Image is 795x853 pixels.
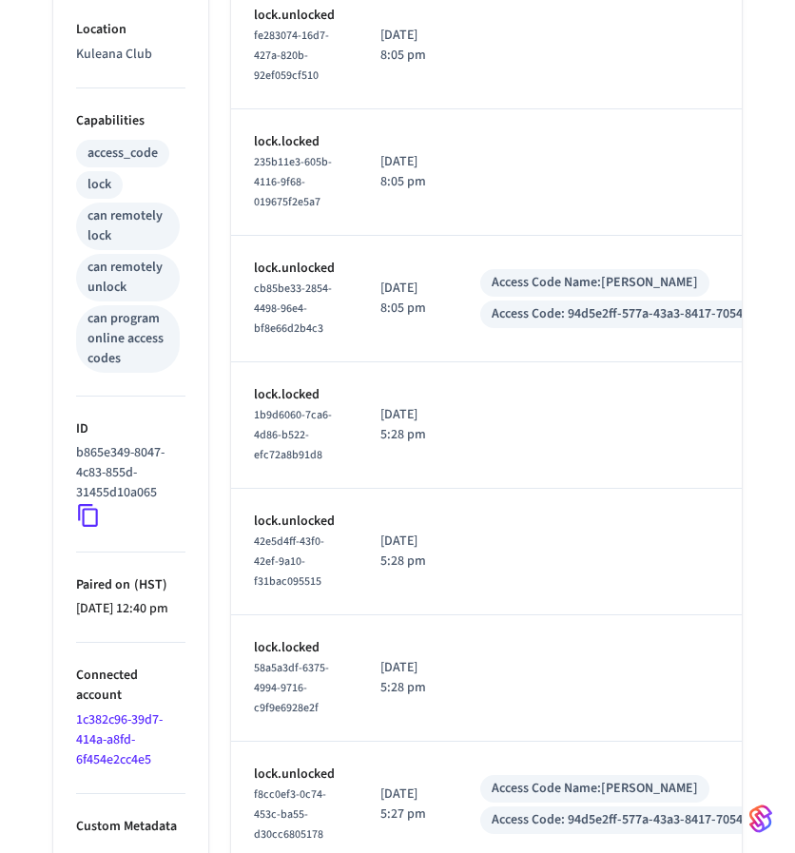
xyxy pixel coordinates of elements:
[254,786,326,843] span: f8cc0ef3-0c74-453c-ba55-d30cc6805178
[492,273,698,293] div: Access Code Name: [PERSON_NAME]
[87,144,158,164] div: access_code
[254,154,332,210] span: 235b11e3-605b-4116-9f68-019675f2e5a7
[254,385,335,405] p: lock.locked
[380,26,435,66] p: [DATE] 8:05 pm
[87,258,168,298] div: can remotely unlock
[380,532,435,572] p: [DATE] 5:28 pm
[76,419,185,439] p: ID
[76,45,185,65] p: Kuleana Club
[749,804,772,834] img: SeamLogoGradient.69752ec5.svg
[76,575,185,595] p: Paired on
[254,281,332,337] span: cb85be33-2854-4498-96e4-bf8e66d2b4c3
[254,533,324,590] span: 42e5d4ff-43f0-42ef-9a10-f31bac095515
[380,152,435,192] p: [DATE] 8:05 pm
[492,304,795,324] div: Access Code: 94d5e2ff-577a-43a3-8417-70547c35a238
[76,111,185,131] p: Capabilities
[254,765,335,785] p: lock.unlocked
[254,259,335,279] p: lock.unlocked
[76,20,185,40] p: Location
[254,512,335,532] p: lock.unlocked
[492,779,698,799] div: Access Code Name: [PERSON_NAME]
[254,6,335,26] p: lock.unlocked
[76,443,178,503] p: b865e349-8047-4c83-855d-31455d10a065
[87,175,111,195] div: lock
[492,810,795,830] div: Access Code: 94d5e2ff-577a-43a3-8417-70547c35a238
[76,666,185,706] p: Connected account
[87,206,168,246] div: can remotely lock
[380,658,435,698] p: [DATE] 5:28 pm
[76,817,185,837] p: Custom Metadata
[380,279,435,319] p: [DATE] 8:05 pm
[76,599,185,619] p: [DATE] 12:40 pm
[254,28,329,84] span: fe283074-16d7-427a-820b-92ef059cf510
[76,710,163,769] a: 1c382c96-39d7-414a-a8fd-6f454e2cc4e5
[380,405,435,445] p: [DATE] 5:28 pm
[254,132,335,152] p: lock.locked
[380,785,435,824] p: [DATE] 5:27 pm
[254,660,329,716] span: 58a5a3df-6375-4994-9716-c9f9e6928e2f
[254,638,335,658] p: lock.locked
[87,309,168,369] div: can program online access codes
[130,575,167,594] span: ( HST )
[254,407,332,463] span: 1b9d6060-7ca6-4d86-b522-efc72a8b91d8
